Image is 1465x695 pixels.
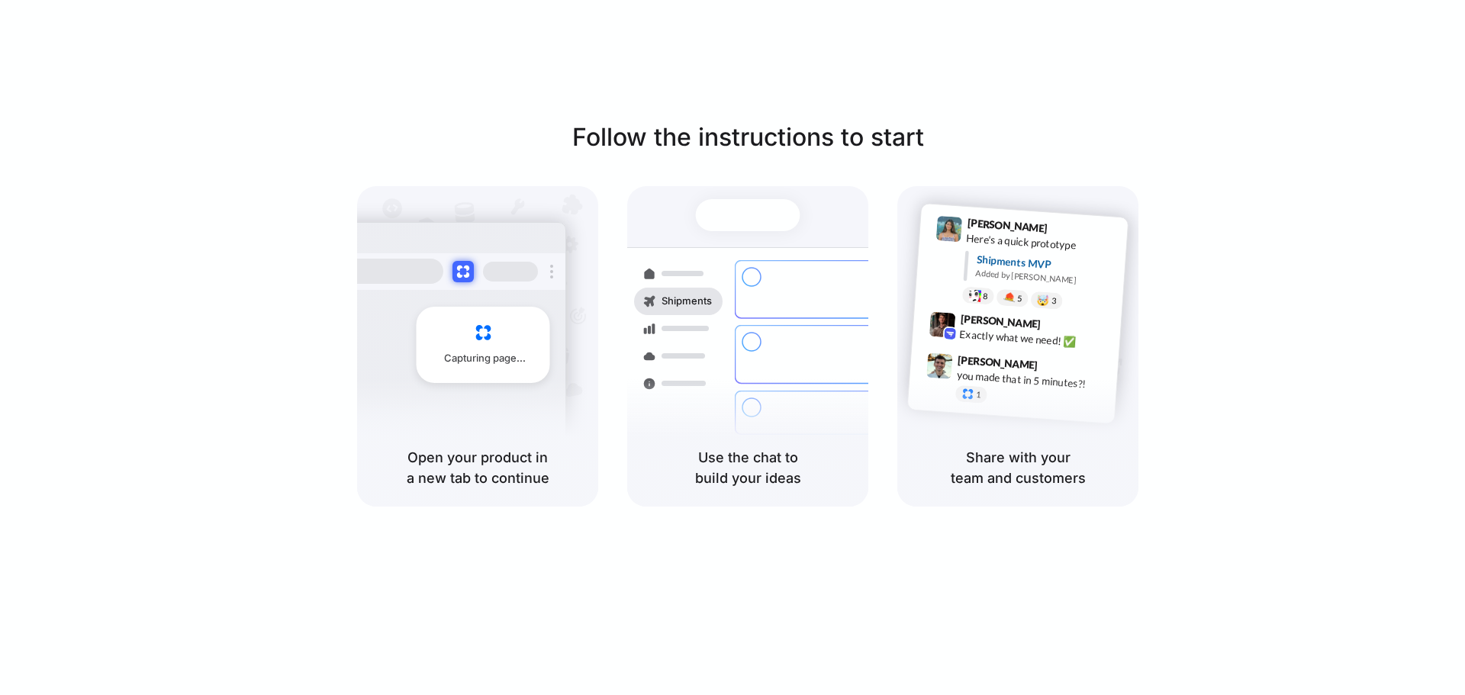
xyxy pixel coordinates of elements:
div: Added by [PERSON_NAME] [975,267,1116,289]
span: 9:47 AM [1042,359,1074,377]
h5: Open your product in a new tab to continue [375,447,580,488]
div: you made that in 5 minutes?! [956,367,1109,393]
h1: Follow the instructions to start [572,119,924,156]
span: 3 [1051,297,1057,305]
span: 1 [976,391,981,399]
h5: Use the chat to build your ideas [646,447,850,488]
h5: Share with your team and customers [916,447,1120,488]
span: 9:42 AM [1045,317,1077,336]
span: [PERSON_NAME] [958,352,1038,374]
span: Shipments [662,294,712,309]
span: Capturing page [444,351,526,366]
div: Here's a quick prototype [966,230,1119,256]
span: 8 [983,292,988,301]
span: [PERSON_NAME] [960,310,1041,333]
span: [PERSON_NAME] [967,214,1048,236]
div: Shipments MVP [976,252,1117,277]
div: 🤯 [1037,294,1050,306]
span: 9:41 AM [1052,222,1083,240]
div: Exactly what we need! ✅ [959,326,1112,352]
span: 5 [1017,294,1022,303]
